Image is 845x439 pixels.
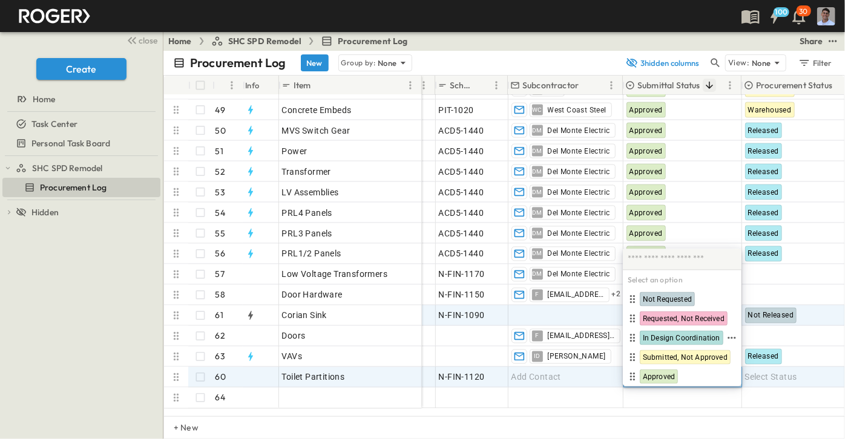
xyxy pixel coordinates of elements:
span: In Design Coordination [643,333,720,343]
span: DM [532,171,542,172]
a: Home [2,91,158,108]
p: Group by: [341,57,376,69]
span: N-FIN-1150 [439,289,485,301]
span: DM [532,233,542,233]
p: 52 [215,166,225,178]
span: Power [282,145,307,157]
span: West Coast Steel [548,105,607,115]
p: 30 [800,7,808,16]
span: Add Contact [511,371,561,383]
span: VAVs [282,351,303,363]
span: close [139,34,158,47]
span: PRL4 Panels [282,207,332,219]
div: Info [245,68,260,102]
button: New [301,54,329,71]
p: 53 [215,186,225,198]
span: Select Status [745,371,797,383]
span: ACD5-1440 [439,248,484,260]
span: Approved [643,372,675,382]
span: Del Monte Electric [548,126,610,135]
span: Released [748,188,779,197]
button: Sort [703,79,716,92]
span: DM [532,192,542,192]
p: Item [294,79,311,91]
span: Home [33,93,56,105]
p: None [378,57,397,69]
span: Del Monte Electric [548,208,610,218]
span: ACD5-1440 [439,145,484,157]
button: Filter [794,54,835,71]
div: Personal Task Boardtest [2,134,160,153]
span: ACD5-1440 [439,186,484,198]
span: Released [748,126,779,135]
p: 63 [215,351,225,363]
button: Sort [581,79,594,92]
a: Procurement Log [321,35,408,47]
p: 54 [215,207,225,219]
button: Sort [314,79,327,92]
span: Hidden [31,206,59,218]
div: Filter [798,56,832,70]
div: In Design Coordination [625,331,725,345]
p: Procurement Status [756,79,832,91]
div: Requested, Not Received [625,311,739,326]
p: None [752,57,771,69]
span: Approved [630,209,663,217]
p: 50 [215,125,226,137]
button: Menu [225,78,239,93]
span: Released [748,147,779,155]
span: MVS Switch Gear [282,125,350,137]
span: ACD5-1440 [439,166,484,178]
span: Door Hardware [282,289,343,301]
button: close [122,31,160,48]
span: Approved [630,147,663,155]
span: Del Monte Electric [548,146,610,156]
span: ACD5-1440 [439,227,484,239]
span: Del Monte Electric [548,167,610,177]
button: Sort [476,79,489,92]
button: 3hidden columns [619,54,706,71]
span: ACD5-1440 [439,125,484,137]
p: + New [174,421,181,434]
h6: 100 [775,7,788,17]
p: 62 [215,330,225,342]
div: Submitted, Not Approved [625,350,739,365]
span: Procurement Log [40,181,107,193]
span: [EMAIL_ADDRESS][DOMAIN_NAME] [548,331,615,341]
span: Released [748,167,779,176]
span: Not Requested [643,294,692,304]
button: Sort [217,79,231,92]
span: Released [748,209,779,217]
div: Info [243,76,279,95]
a: Personal Task Board [2,135,158,152]
span: PIT-1020 [439,104,474,116]
p: 57 [215,268,225,281]
button: Create [36,58,127,80]
p: 56 [215,248,225,260]
span: SHC SPD Remodel [32,162,103,174]
span: Released [748,250,779,258]
span: Del Monte Electric [548,249,610,259]
p: 55 [215,227,225,239]
p: 51 [215,145,223,157]
p: 49 [215,104,225,116]
span: Not Released [748,311,794,320]
h6: Select an option [623,270,741,290]
span: ACD5-1440 [439,207,484,219]
p: 61 [215,310,223,322]
div: Not Requested [625,292,739,307]
span: Low Voltage Transformers [282,268,388,281]
span: Requested, Not Received [643,314,725,324]
span: [EMAIL_ADDRESS][DOMAIN_NAME] [548,290,604,300]
div: Approved [625,369,739,384]
span: F [535,336,539,336]
p: 60 [215,371,226,383]
span: Approved [630,229,663,238]
p: Schedule ID [450,79,473,91]
span: Procurement Log [338,35,408,47]
span: N-FIN-1090 [439,310,485,322]
span: Transformer [282,166,331,178]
